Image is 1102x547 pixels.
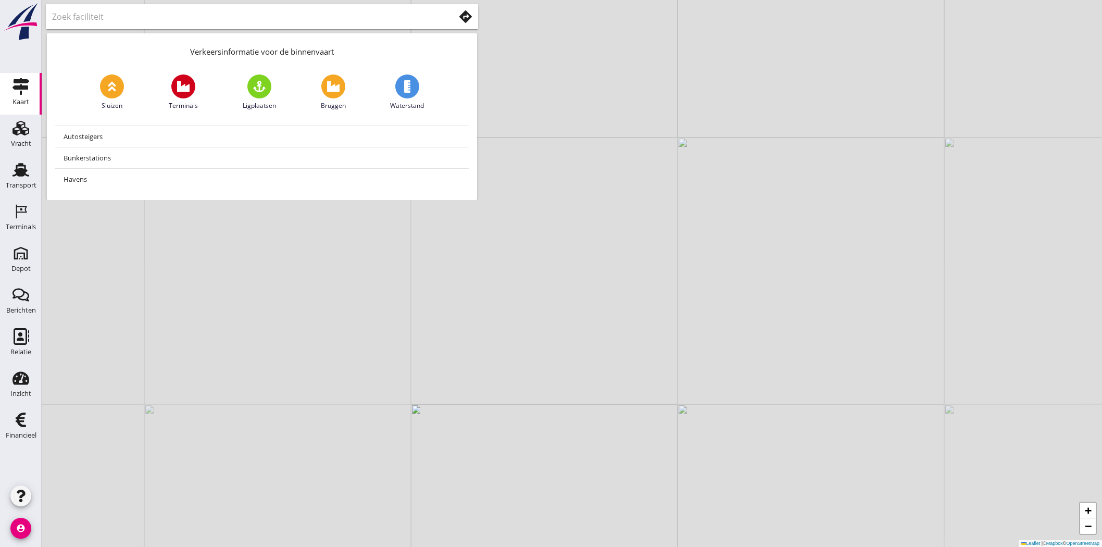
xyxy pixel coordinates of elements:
a: Zoom out [1080,518,1096,534]
div: Verkeersinformatie voor de binnenvaart [47,33,477,66]
div: Bunkerstations [64,152,460,164]
div: Transport [6,182,36,189]
div: Financieel [6,432,36,439]
a: Sluizen [100,74,124,110]
a: OpenStreetMap [1066,541,1099,546]
input: Zoek faciliteit [52,8,440,25]
div: Havens [64,173,460,185]
span: Sluizen [102,101,122,110]
div: Autosteigers [64,130,460,143]
span: Ligplaatsen [243,101,276,110]
a: Mapbox [1046,541,1063,546]
span: − [1085,519,1092,532]
div: Inzicht [10,390,31,397]
a: Ligplaatsen [243,74,276,110]
div: Terminals [6,223,36,230]
div: Depot [11,265,31,272]
img: logo-small.a267ee39.svg [2,3,40,41]
div: Relatie [10,349,31,355]
a: Zoom in [1080,503,1096,518]
span: | [1042,541,1043,546]
i: account_circle [10,518,31,539]
a: Bruggen [321,74,346,110]
span: + [1085,504,1092,517]
span: Bruggen [321,101,346,110]
div: Kaart [12,98,29,105]
span: Waterstand [390,101,424,110]
span: Terminals [169,101,198,110]
div: Berichten [6,307,36,314]
a: Waterstand [390,74,424,110]
div: © © [1019,540,1102,547]
div: Vracht [11,140,31,147]
a: Terminals [169,74,198,110]
a: Leaflet [1021,541,1040,546]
